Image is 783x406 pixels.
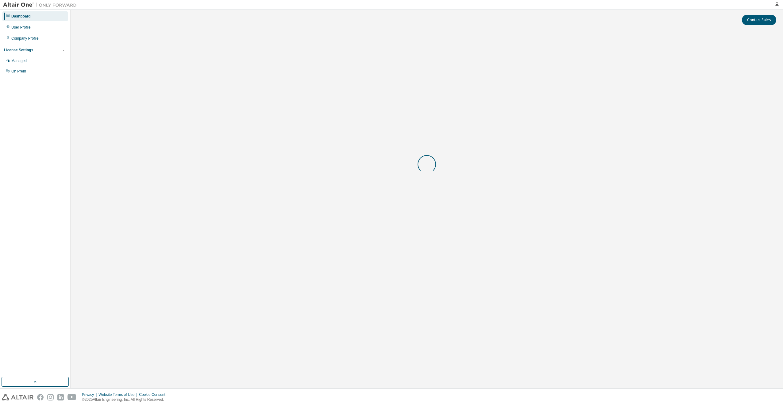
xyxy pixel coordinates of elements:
img: altair_logo.svg [2,394,33,400]
div: License Settings [4,48,33,53]
div: Privacy [82,392,98,397]
img: facebook.svg [37,394,44,400]
img: linkedin.svg [57,394,64,400]
button: Contact Sales [742,15,776,25]
div: Managed [11,58,27,63]
div: Company Profile [11,36,39,41]
img: instagram.svg [47,394,54,400]
p: © 2025 Altair Engineering, Inc. All Rights Reserved. [82,397,169,402]
img: Altair One [3,2,80,8]
div: On Prem [11,69,26,74]
img: youtube.svg [67,394,76,400]
div: Website Terms of Use [98,392,139,397]
div: User Profile [11,25,31,30]
div: Cookie Consent [139,392,169,397]
div: Dashboard [11,14,31,19]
